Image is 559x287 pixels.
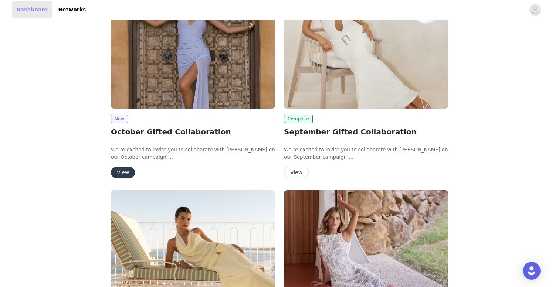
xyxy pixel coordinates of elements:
[284,170,309,175] a: View
[284,126,448,137] h2: September Gifted Collaboration
[111,126,275,137] h2: October Gifted Collaboration
[111,170,135,175] a: View
[532,4,539,16] div: avatar
[111,115,128,123] span: New
[284,147,448,160] span: We’re excited to invite you to collaborate with [PERSON_NAME] on our September campaign!
[284,167,309,178] button: View
[523,262,541,280] div: Open Intercom Messenger
[54,1,90,18] a: Networks
[111,167,135,178] button: View
[12,1,52,18] a: Dashboard
[284,115,313,123] span: Complete
[111,147,275,160] span: We’re excited to invite you to collaborate with [PERSON_NAME] on our October campaign!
